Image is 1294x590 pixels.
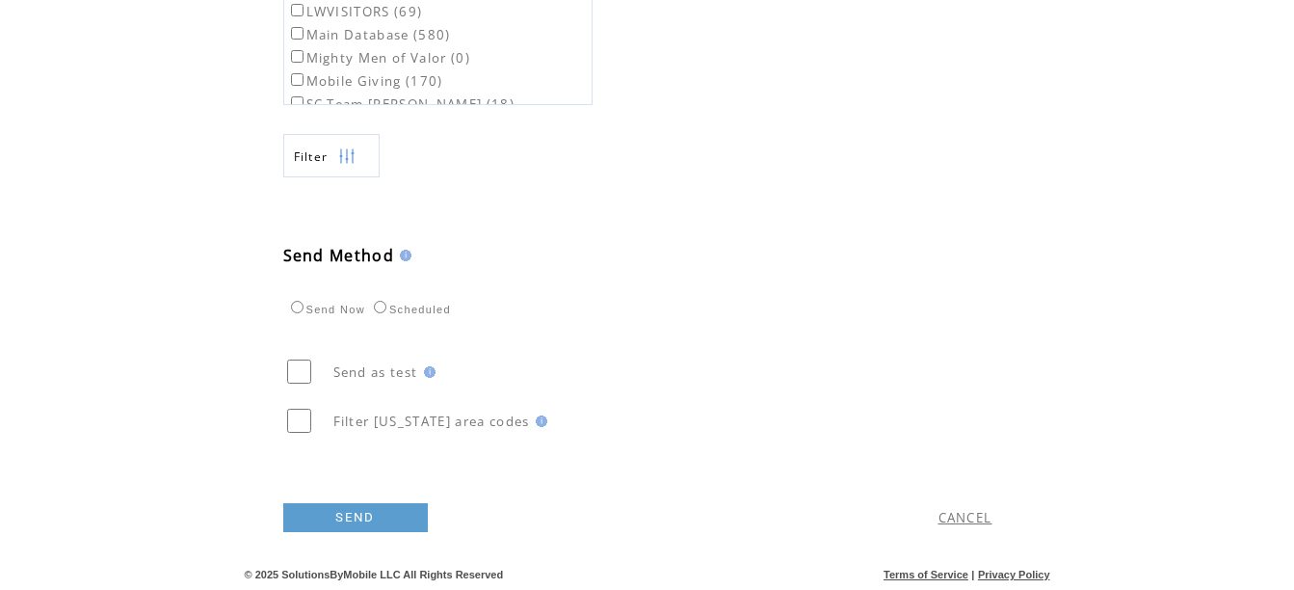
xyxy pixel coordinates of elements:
[286,304,365,315] label: Send Now
[418,366,436,378] img: help.gif
[287,26,451,43] label: Main Database (580)
[394,250,411,261] img: help.gif
[291,73,304,86] input: Mobile Giving (170)
[287,3,423,20] label: LWVISITORS (69)
[971,569,974,580] span: |
[291,50,304,63] input: Mighty Men of Valor (0)
[294,148,329,165] span: Show filters
[287,72,443,90] label: Mobile Giving (170)
[287,95,515,113] label: SC Team [PERSON_NAME] (18)
[283,245,395,266] span: Send Method
[978,569,1050,580] a: Privacy Policy
[333,363,418,381] span: Send as test
[291,4,304,16] input: LWVISITORS (69)
[283,134,380,177] a: Filter
[369,304,451,315] label: Scheduled
[291,27,304,40] input: Main Database (580)
[884,569,968,580] a: Terms of Service
[938,509,992,526] a: CANCEL
[287,49,471,67] label: Mighty Men of Valor (0)
[530,416,547,427] img: help.gif
[291,301,304,313] input: Send Now
[374,301,386,313] input: Scheduled
[338,135,356,178] img: filters.png
[245,569,504,580] span: © 2025 SolutionsByMobile LLC All Rights Reserved
[283,503,428,532] a: SEND
[333,413,530,430] span: Filter [US_STATE] area codes
[291,96,304,109] input: SC Team [PERSON_NAME] (18)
